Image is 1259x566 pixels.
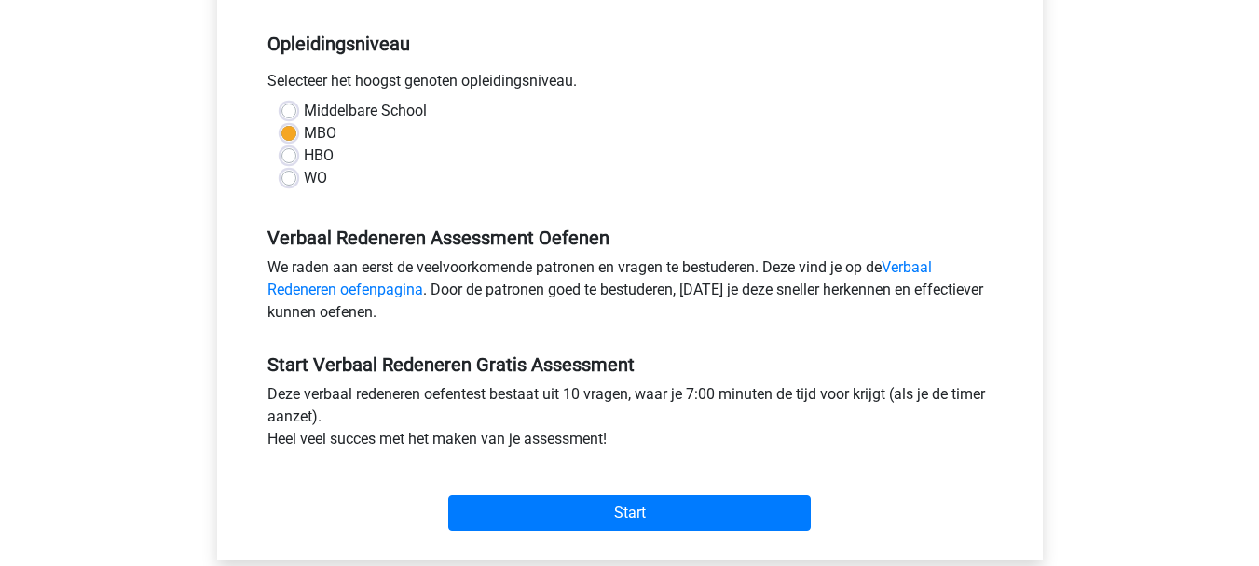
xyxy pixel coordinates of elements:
[448,495,811,531] input: Start
[253,256,1006,331] div: We raden aan eerst de veelvoorkomende patronen en vragen te bestuderen. Deze vind je op de . Door...
[253,383,1006,458] div: Deze verbaal redeneren oefentest bestaat uit 10 vragen, waar je 7:00 minuten de tijd voor krijgt ...
[304,167,327,189] label: WO
[304,145,334,167] label: HBO
[267,25,992,62] h5: Opleidingsniveau
[253,70,1006,100] div: Selecteer het hoogst genoten opleidingsniveau.
[267,227,992,249] h5: Verbaal Redeneren Assessment Oefenen
[304,122,336,145] label: MBO
[267,353,992,376] h5: Start Verbaal Redeneren Gratis Assessment
[304,100,427,122] label: Middelbare School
